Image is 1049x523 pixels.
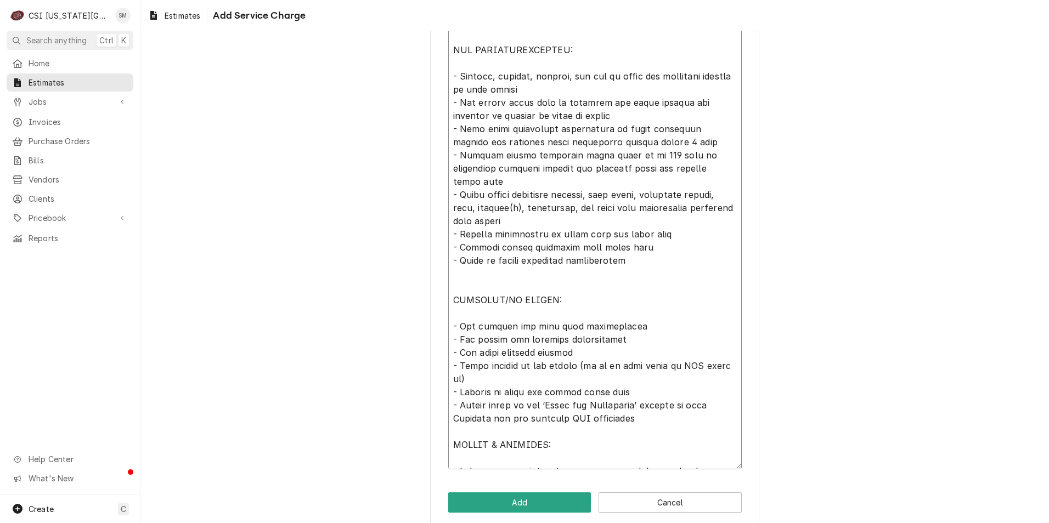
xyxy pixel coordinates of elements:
[29,174,128,185] span: Vendors
[29,155,128,166] span: Bills
[7,54,133,72] a: Home
[29,473,127,484] span: What's New
[599,492,742,513] button: Cancel
[7,190,133,208] a: Clients
[7,450,133,468] a: Go to Help Center
[7,151,133,169] a: Bills
[7,170,133,189] a: Vendors
[448,492,742,513] div: Button Group Row
[29,504,54,514] span: Create
[29,232,128,244] span: Reports
[29,135,128,147] span: Purchase Orders
[29,116,128,128] span: Invoices
[99,35,114,46] span: Ctrl
[115,8,131,23] div: Sean Mckelvey's Avatar
[165,10,200,21] span: Estimates
[29,77,128,88] span: Estimates
[115,8,131,23] div: SM
[7,73,133,92] a: Estimates
[29,212,111,224] span: Pricebook
[10,8,25,23] div: CSI Kansas City's Avatar
[29,10,109,21] div: CSI [US_STATE][GEOGRAPHIC_DATA]
[29,453,127,465] span: Help Center
[7,229,133,247] a: Reports
[121,35,126,46] span: K
[7,132,133,150] a: Purchase Orders
[29,96,111,107] span: Jobs
[29,58,128,69] span: Home
[7,113,133,131] a: Invoices
[7,93,133,111] a: Go to Jobs
[448,492,742,513] div: Button Group
[121,503,126,515] span: C
[210,8,306,23] span: Add Service Charge
[7,469,133,487] a: Go to What's New
[10,8,25,23] div: C
[144,7,205,25] a: Estimates
[448,492,591,513] button: Add
[29,193,128,204] span: Clients
[7,209,133,227] a: Go to Pricebook
[7,31,133,50] button: Search anythingCtrlK
[26,35,87,46] span: Search anything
